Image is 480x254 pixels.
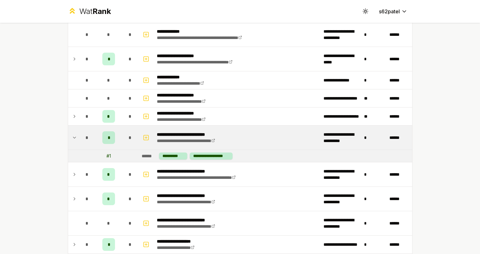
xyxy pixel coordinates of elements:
a: WatRank [68,6,111,16]
span: s62patel [379,8,400,15]
button: s62patel [374,6,413,17]
span: Rank [93,7,111,16]
div: # 1 [106,153,111,159]
div: Wat [79,6,111,16]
